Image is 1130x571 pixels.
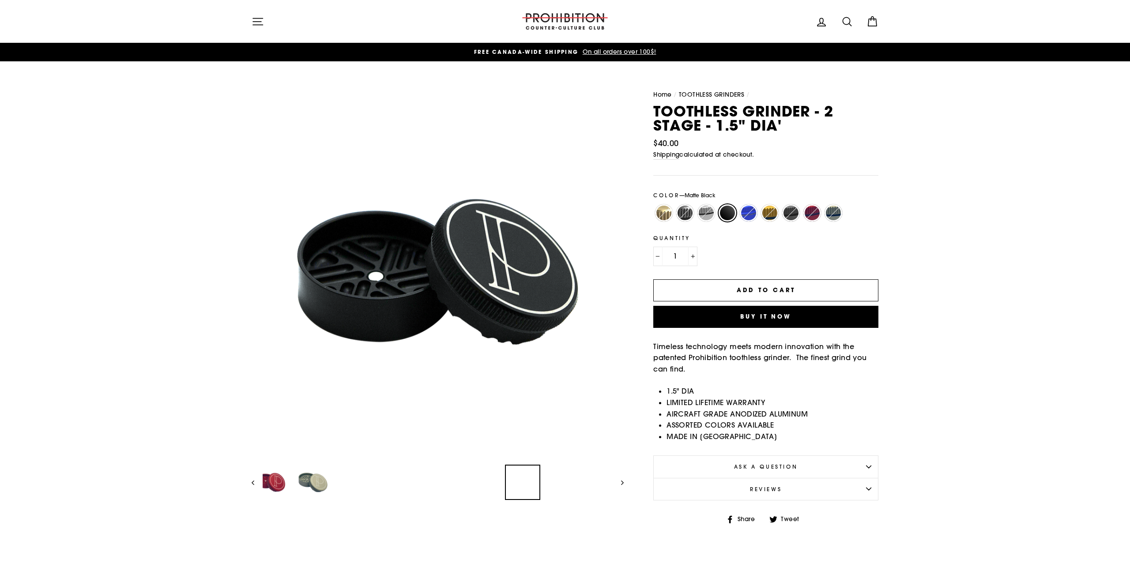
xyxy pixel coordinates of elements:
h1: TOOTHLESS GRINDER - 2 STAGE - 1.5" DIA' [653,104,878,133]
nav: breadcrumbs [653,90,878,100]
li: AIRCRAFT GRADE ANODIZED ALUMINUM [667,409,878,420]
span: Add to cart [737,286,795,294]
p: Timeless technology meets modern innovation with the patented Prohibition toothless grinder. The ... [653,341,878,375]
li: LIMITED LIFETIME WARRANTY [667,397,878,409]
button: Buy it now [653,306,878,328]
li: 1.5" DIA [667,386,878,397]
img: TOOTHLESS GRINDER - 2 STAGE - 1.5" DIA' [296,466,330,499]
label: Champagne [655,204,673,222]
span: $40.00 [653,138,678,148]
label: Matte Gold [761,204,779,222]
label: [PERSON_NAME] [825,204,842,222]
label: Quantity [653,234,878,242]
label: Stainless [697,204,715,222]
span: On all orders over 100$! [580,48,656,56]
button: Add to cart [653,279,878,301]
label: Gunmetal [676,204,694,222]
a: FREE CANADA-WIDE SHIPPING On all orders over 100$! [254,47,876,57]
button: Previous [252,465,263,500]
label: Matte Red [803,204,821,222]
span: Matte Black [685,192,716,199]
img: TOOTHLESS GRINDER - 2 STAGE - 1.5" DIA' [254,466,288,499]
li: ASSORTED COLORS AVAILABLE [667,420,878,431]
span: FREE CANADA-WIDE SHIPPING [474,48,579,56]
small: calculated at checkout. [653,150,878,160]
span: / [674,90,677,98]
span: / [746,90,750,98]
span: Reviews [750,485,782,492]
button: Reviews [653,478,878,500]
button: Reduce item quantity by one [653,247,663,266]
img: PROHIBITION COUNTER-CULTURE CLUB [521,13,609,30]
span: Tweet [780,515,806,524]
span: Share [736,515,761,524]
label: Matte Blue [740,204,757,222]
button: Increase item quantity by one [688,247,697,266]
a: TOOTHLESS GRINDERS [679,90,744,98]
input: quantity [653,247,697,266]
label: Matte Black [719,204,736,222]
button: Next [613,465,624,500]
a: Home [653,90,672,98]
a: Shipping [653,150,679,160]
label: Color [653,191,878,199]
span: — [679,192,716,199]
label: Matte Gunmetal [782,204,800,222]
li: MADE IN [GEOGRAPHIC_DATA] [667,431,878,443]
button: Ask a question [653,455,878,477]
